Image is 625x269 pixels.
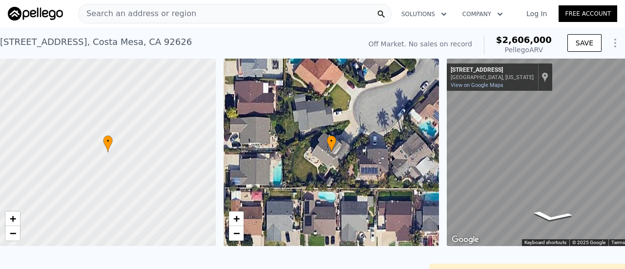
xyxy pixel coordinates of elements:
[567,34,602,52] button: SAVE
[229,226,244,241] a: Zoom out
[8,7,63,21] img: Pellego
[5,226,20,241] a: Zoom out
[449,233,481,246] a: Open this area in Google Maps (opens a new window)
[524,239,566,246] button: Keyboard shortcuts
[451,66,534,74] div: [STREET_ADDRESS]
[10,227,16,239] span: −
[229,211,244,226] a: Zoom in
[559,5,617,22] a: Free Account
[103,137,113,145] span: •
[496,45,552,55] div: Pellego ARV
[605,33,625,53] button: Show Options
[449,233,481,246] img: Google
[5,211,20,226] a: Zoom in
[519,208,584,225] path: Go Northeast, Lupine Cir
[515,9,559,19] a: Log In
[455,5,511,23] button: Company
[572,240,605,245] span: © 2025 Google
[103,135,113,152] div: •
[451,74,534,81] div: [GEOGRAPHIC_DATA], [US_STATE]
[10,212,16,225] span: +
[327,137,336,145] span: •
[79,8,196,20] span: Search an address or region
[611,240,625,245] a: Terms (opens in new tab)
[542,72,548,83] a: Show location on map
[451,82,503,88] a: View on Google Maps
[233,212,239,225] span: +
[496,35,552,45] span: $2,606,000
[233,227,239,239] span: −
[369,39,472,49] div: Off Market. No sales on record
[327,135,336,152] div: •
[394,5,455,23] button: Solutions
